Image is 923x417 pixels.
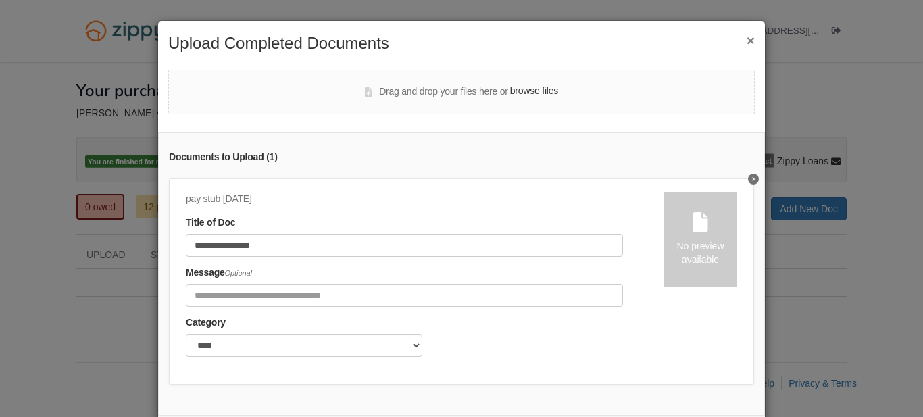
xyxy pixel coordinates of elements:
label: Message [186,266,252,280]
input: Document Title [186,234,623,257]
div: Drag and drop your files here or [365,84,558,100]
label: browse files [510,84,558,99]
button: × [747,33,755,47]
button: Delete pay stub 8-29-25 [748,174,759,185]
input: Include any comments on this document [186,284,623,307]
div: No preview available [664,239,737,266]
div: pay stub [DATE] [186,192,623,207]
h2: Upload Completed Documents [168,34,755,52]
label: Title of Doc [186,216,235,230]
select: Category [186,334,422,357]
label: Category [186,316,226,330]
span: Optional [225,269,252,277]
div: Documents to Upload ( 1 ) [169,150,754,165]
